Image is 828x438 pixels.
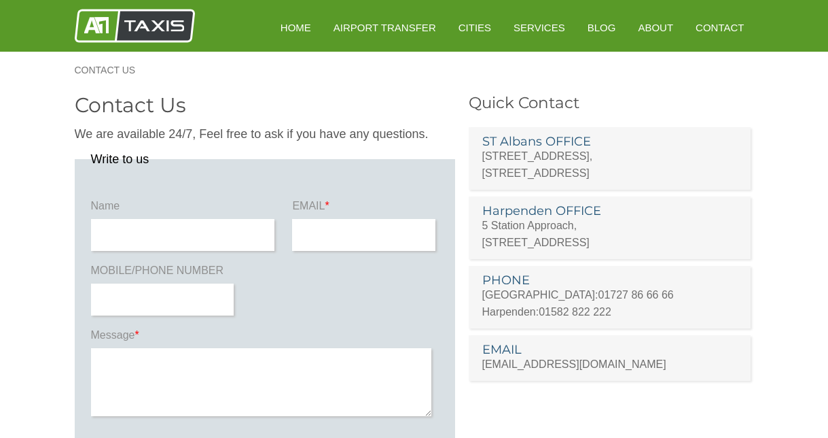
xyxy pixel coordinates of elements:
[598,289,674,301] a: 01727 86 66 66
[271,11,321,44] a: HOME
[482,274,738,286] h3: PHONE
[91,199,278,219] label: Name
[482,205,738,217] h3: Harpenden OFFICE
[482,148,738,182] p: [STREET_ADDRESS], [STREET_ADDRESS]
[628,11,683,44] a: About
[482,303,738,320] p: Harpenden:
[482,135,738,148] h3: ST Albans OFFICE
[482,217,738,251] p: 5 Station Approach, [STREET_ADDRESS]
[578,11,626,44] a: Blog
[482,343,738,356] h3: EMAIL
[686,11,753,44] a: Contact
[75,9,195,43] img: A1 Taxis
[504,11,575,44] a: Services
[292,199,438,219] label: EMAIL
[469,95,754,111] h3: Quick Contact
[539,306,611,318] a: 01582 822 222
[91,263,237,284] label: MOBILE/PHONE NUMBER
[75,126,455,143] p: We are available 24/7, Feel free to ask if you have any questions.
[449,11,501,44] a: Cities
[75,95,455,116] h2: Contact Us
[482,286,738,303] p: [GEOGRAPHIC_DATA]:
[482,358,666,370] a: [EMAIL_ADDRESS][DOMAIN_NAME]
[91,153,149,165] legend: Write to us
[324,11,446,44] a: Airport Transfer
[91,328,439,348] label: Message
[75,65,149,75] a: Contact Us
